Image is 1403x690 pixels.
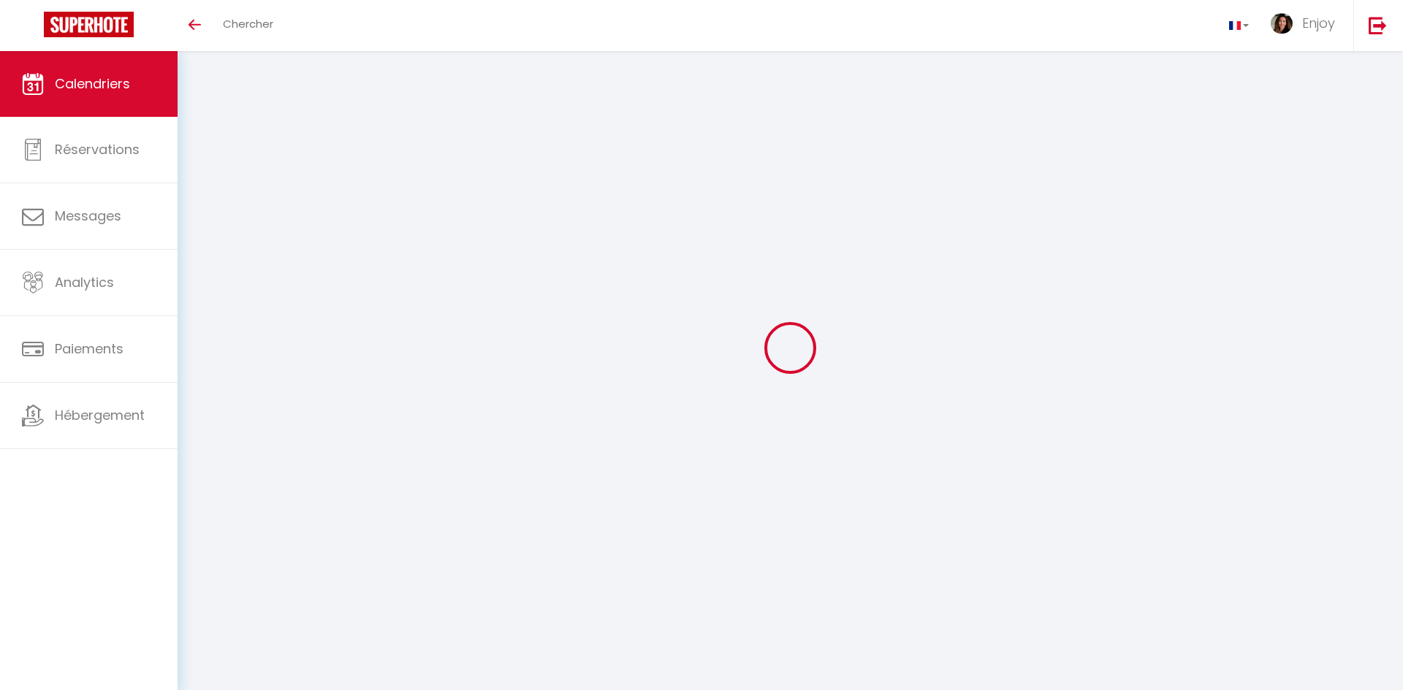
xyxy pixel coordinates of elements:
[55,406,145,424] span: Hébergement
[55,273,114,291] span: Analytics
[55,140,140,158] span: Réservations
[1271,13,1293,34] img: ...
[223,16,273,31] span: Chercher
[1302,14,1335,32] span: Enjoy
[55,207,121,225] span: Messages
[55,74,130,93] span: Calendriers
[55,340,123,358] span: Paiements
[44,12,134,37] img: Super Booking
[1369,16,1387,34] img: logout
